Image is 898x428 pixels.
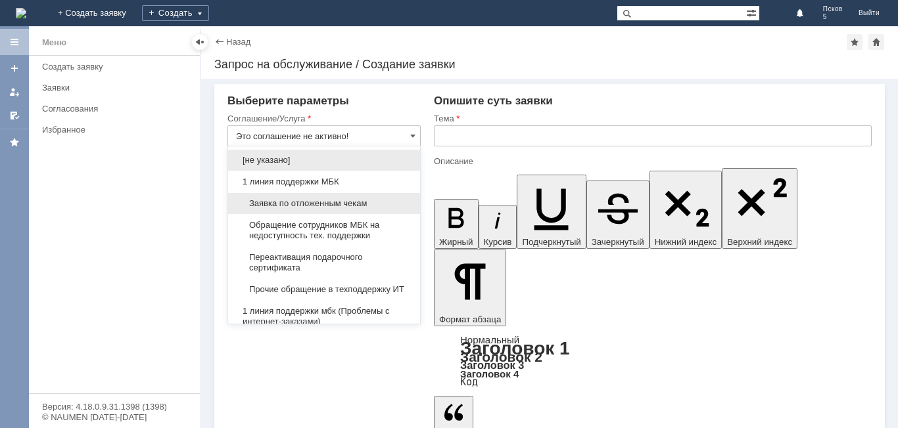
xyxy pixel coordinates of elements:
[236,198,412,209] span: Заявка по отложенным чекам
[42,62,192,72] div: Создать заявку
[434,114,869,123] div: Тема
[236,155,412,165] span: [не указано]
[460,349,542,364] a: Заголовок 2
[142,5,209,21] div: Создать
[460,376,478,388] a: Код
[42,104,192,114] div: Согласования
[236,306,412,327] span: 1 линия поддержки мбк (Проблемы с интернет-заказами)
[746,6,759,18] span: Расширенный поиск
[434,249,506,326] button: Формат абзаца
[42,413,187,421] div: © NAUMEN [DATE]-[DATE]
[227,114,418,123] div: Соглашение/Услуга
[42,35,66,51] div: Меню
[42,402,187,411] div: Версия: 4.18.0.9.31.1398 (1398)
[460,334,519,345] a: Нормальный
[434,95,553,107] span: Опишите суть заявки
[484,237,512,247] span: Курсив
[226,37,250,47] a: Назад
[37,98,197,119] a: Согласования
[847,34,863,50] div: Добавить в избранное
[460,338,570,358] a: Заголовок 1
[227,95,349,107] span: Выберите параметры
[16,8,26,18] a: Перейти на домашнюю страницу
[42,83,192,93] div: Заявки
[868,34,884,50] div: Сделать домашней страницей
[586,181,650,249] button: Зачеркнутый
[727,237,792,247] span: Верхний индекс
[434,335,872,387] div: Формат абзаца
[42,125,177,135] div: Избранное
[434,157,869,165] div: Описание
[460,359,524,371] a: Заголовок 3
[479,205,517,249] button: Курсив
[4,58,25,79] a: Создать заявку
[236,220,412,241] span: Обращение сотрудников МБК на недоступность тех. поддержки
[434,199,479,249] button: Жирный
[655,237,717,247] span: Нижний индекс
[592,237,644,247] span: Зачеркнутый
[236,177,412,187] span: 1 линия поддержки МБК
[439,314,501,324] span: Формат абзаца
[236,252,412,273] span: Переактивация подарочного сертификата
[214,58,885,71] div: Запрос на обслуживание / Создание заявки
[4,105,25,126] a: Мои согласования
[650,171,722,249] button: Нижний индекс
[192,34,208,50] div: Скрыть меню
[4,81,25,102] a: Мои заявки
[823,5,843,13] span: Псков
[37,56,197,77] a: Создать заявку
[722,168,797,249] button: Верхний индекс
[823,13,843,21] span: 5
[16,8,26,18] img: logo
[37,77,197,98] a: Заявки
[460,368,519,379] a: Заголовок 4
[522,237,580,247] span: Подчеркнутый
[439,237,473,247] span: Жирный
[517,175,586,249] button: Подчеркнутый
[236,284,412,295] span: Прочие обращение в техподдержку ИТ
